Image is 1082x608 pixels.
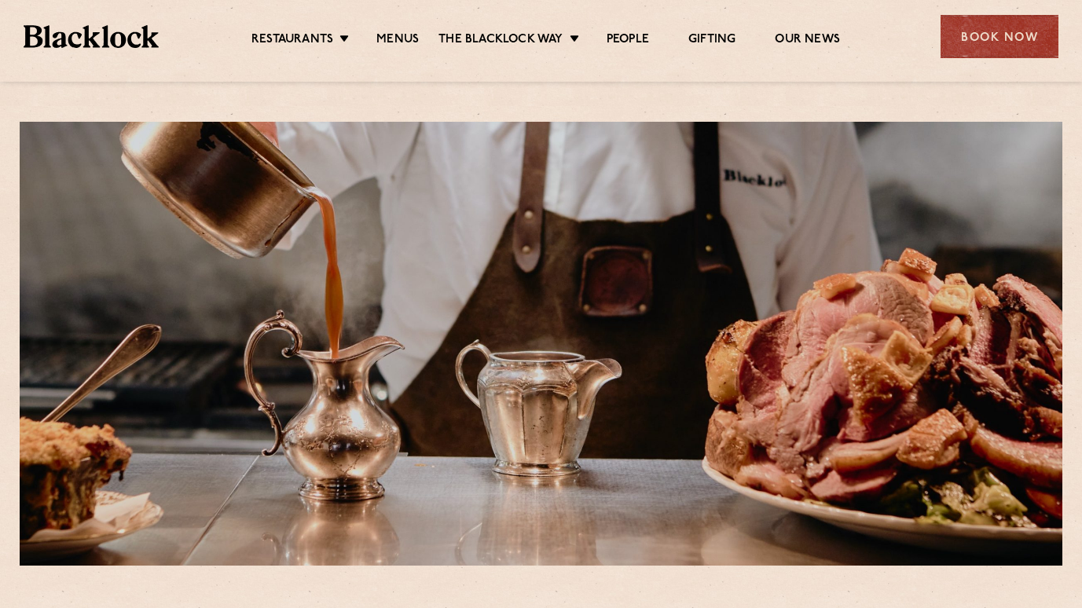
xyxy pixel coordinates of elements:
[438,32,563,49] a: The Blacklock Way
[607,32,649,49] a: People
[775,32,840,49] a: Our News
[941,15,1058,58] div: Book Now
[688,32,735,49] a: Gifting
[376,32,419,49] a: Menus
[251,32,333,49] a: Restaurants
[24,25,159,48] img: BL_Textured_Logo-footer-cropped.svg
